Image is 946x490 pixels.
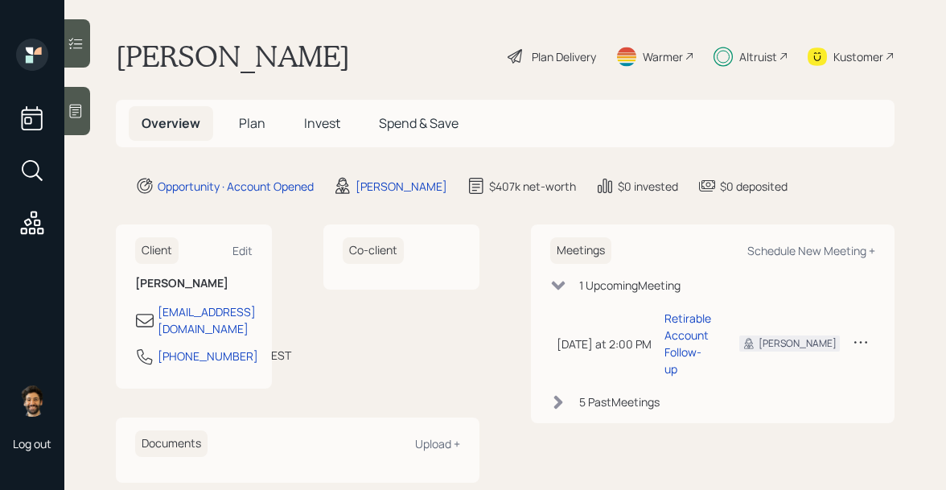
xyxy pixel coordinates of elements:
[135,430,208,457] h6: Documents
[135,277,253,290] h6: [PERSON_NAME]
[142,114,200,132] span: Overview
[158,348,258,364] div: [PHONE_NUMBER]
[158,303,256,337] div: [EMAIL_ADDRESS][DOMAIN_NAME]
[415,436,460,451] div: Upload +
[239,114,265,132] span: Plan
[532,48,596,65] div: Plan Delivery
[720,178,788,195] div: $0 deposited
[579,277,681,294] div: 1 Upcoming Meeting
[664,310,714,377] div: Retirable Account Follow-up
[271,347,291,364] div: EST
[759,336,837,351] div: [PERSON_NAME]
[489,178,576,195] div: $407k net-worth
[618,178,678,195] div: $0 invested
[304,114,340,132] span: Invest
[116,39,350,74] h1: [PERSON_NAME]
[579,393,660,410] div: 5 Past Meeting s
[643,48,683,65] div: Warmer
[557,336,652,352] div: [DATE] at 2:00 PM
[232,243,253,258] div: Edit
[739,48,777,65] div: Altruist
[13,436,51,451] div: Log out
[550,237,611,264] h6: Meetings
[343,237,404,264] h6: Co-client
[158,178,314,195] div: Opportunity · Account Opened
[16,385,48,417] img: eric-schwartz-headshot.png
[135,237,179,264] h6: Client
[379,114,459,132] span: Spend & Save
[356,178,447,195] div: [PERSON_NAME]
[833,48,883,65] div: Kustomer
[747,243,875,258] div: Schedule New Meeting +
